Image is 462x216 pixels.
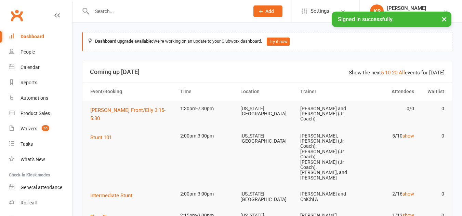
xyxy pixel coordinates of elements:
[9,180,72,195] a: General attendance kiosk mode
[357,83,418,100] th: Attendees
[90,133,117,142] button: Stunt 101
[21,157,45,162] div: What's New
[21,95,48,101] div: Automations
[42,125,49,131] span: 36
[9,75,72,90] a: Reports
[90,134,112,141] span: Stunt 101
[9,29,72,44] a: Dashboard
[90,191,137,200] button: Intermediate Stunt
[387,11,426,17] div: Coastal All-Stars
[297,186,357,207] td: [PERSON_NAME] and ChiChi A
[357,101,418,117] td: 0/0
[90,6,245,16] input: Search...
[21,111,50,116] div: Product Sales
[357,186,418,202] td: 2/16
[90,107,166,121] span: [PERSON_NAME] Front/Elly 3:15-5:30
[90,192,132,199] span: Intermediate Stunt
[237,83,298,100] th: Location
[402,191,414,197] a: show
[177,101,237,117] td: 1:30pm-7:30pm
[21,200,37,205] div: Roll call
[177,83,237,100] th: Time
[402,133,414,139] a: show
[95,39,153,44] strong: Dashboard upgrade available:
[21,80,37,85] div: Reports
[9,60,72,75] a: Calendar
[253,5,282,17] button: Add
[90,106,174,123] button: [PERSON_NAME] Front/Elly 3:15-5:30
[21,126,37,131] div: Waivers
[9,121,72,136] a: Waivers 36
[9,106,72,121] a: Product Sales
[438,12,450,26] button: ×
[357,128,418,144] td: 5/10
[297,83,357,100] th: Trainer
[297,101,357,127] td: [PERSON_NAME] and [PERSON_NAME] (Jr Coach)
[9,90,72,106] a: Automations
[417,83,447,100] th: Waitlist
[385,70,391,76] a: 10
[82,32,452,51] div: We're working on an update to your Clubworx dashboard.
[21,49,35,55] div: People
[349,69,445,77] div: Show the next events for [DATE]
[21,185,62,190] div: General attendance
[9,136,72,152] a: Tasks
[21,34,44,39] div: Dashboard
[90,69,445,75] h3: Coming up [DATE]
[417,128,447,144] td: 0
[267,38,290,46] button: Try it now
[370,4,384,18] div: KS
[392,70,397,76] a: 20
[9,195,72,211] a: Roll call
[21,141,33,147] div: Tasks
[311,3,329,19] span: Settings
[338,16,394,23] span: Signed in successfully.
[87,83,177,100] th: Event/Booking
[399,70,405,76] a: All
[237,128,298,149] td: [US_STATE][GEOGRAPHIC_DATA]
[21,64,40,70] div: Calendar
[417,186,447,202] td: 0
[387,5,426,11] div: [PERSON_NAME]
[265,9,274,14] span: Add
[237,101,298,122] td: [US_STATE][GEOGRAPHIC_DATA]
[237,186,298,207] td: [US_STATE][GEOGRAPHIC_DATA]
[177,128,237,144] td: 2:00pm-3:00pm
[177,186,237,202] td: 2:00pm-3:00pm
[9,44,72,60] a: People
[8,7,25,24] a: Clubworx
[417,101,447,117] td: 0
[381,70,384,76] a: 5
[297,128,357,186] td: [PERSON_NAME], [PERSON_NAME] (Jr Coach), [PERSON_NAME] (Jr Coach), [PERSON_NAME] (Jr Coach), [PER...
[9,152,72,167] a: What's New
